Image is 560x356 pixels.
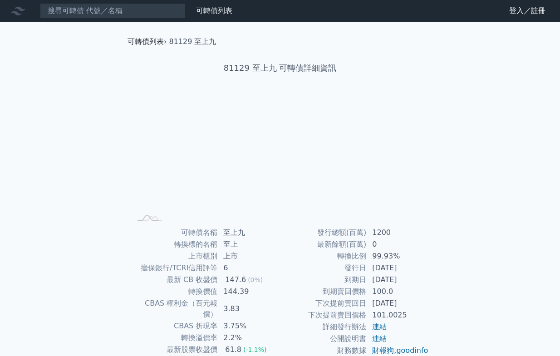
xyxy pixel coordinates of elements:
td: CBAS 權利金（百元報價） [131,297,218,320]
a: 連結 [372,334,387,343]
td: [DATE] [367,274,429,286]
td: 下次提前賣回價格 [280,309,367,321]
td: 可轉債名稱 [131,227,218,239]
td: 發行總額(百萬) [280,227,367,239]
td: 轉換標的名稱 [131,239,218,250]
input: 搜尋可轉債 代號／名稱 [40,3,185,19]
td: [DATE] [367,297,429,309]
td: 100.0 [367,286,429,297]
a: 可轉債列表 [196,6,232,15]
a: goodinfo [396,346,428,355]
td: 至上九 [218,227,280,239]
a: 登入／註冊 [502,4,553,18]
span: (-1.1%) [243,346,267,353]
div: 61.8 [223,344,243,355]
td: [DATE] [367,262,429,274]
td: 轉換價值 [131,286,218,297]
td: 3.83 [218,297,280,320]
td: 144.39 [218,286,280,297]
a: 財報狗 [372,346,394,355]
td: 6 [218,262,280,274]
td: 至上 [218,239,280,250]
td: CBAS 折現率 [131,320,218,332]
iframe: Chat Widget [515,312,560,356]
td: 到期日 [280,274,367,286]
td: 轉換溢價率 [131,332,218,344]
span: (0%) [248,276,263,283]
td: 到期賣回價格 [280,286,367,297]
td: 1200 [367,227,429,239]
td: 2.2% [218,332,280,344]
td: 發行日 [280,262,367,274]
td: 3.75% [218,320,280,332]
td: 詳細發行辦法 [280,321,367,333]
li: 81129 至上九 [169,36,216,47]
g: Chart [146,103,418,211]
div: 147.6 [223,274,248,285]
td: 公開說明書 [280,333,367,345]
td: 下次提前賣回日 [280,297,367,309]
td: 最新股票收盤價 [131,344,218,356]
a: 可轉債列表 [128,37,164,46]
a: 連結 [372,322,387,331]
div: 聊天小工具 [515,312,560,356]
h1: 81129 至上九 可轉債詳細資訊 [120,62,440,74]
li: › [128,36,167,47]
td: 上市櫃別 [131,250,218,262]
td: 最新餘額(百萬) [280,239,367,250]
td: 上市 [218,250,280,262]
td: 轉換比例 [280,250,367,262]
td: 101.0025 [367,309,429,321]
td: 擔保銀行/TCRI信用評等 [131,262,218,274]
td: 99.93% [367,250,429,262]
td: 最新 CB 收盤價 [131,274,218,286]
td: 0 [367,239,429,250]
